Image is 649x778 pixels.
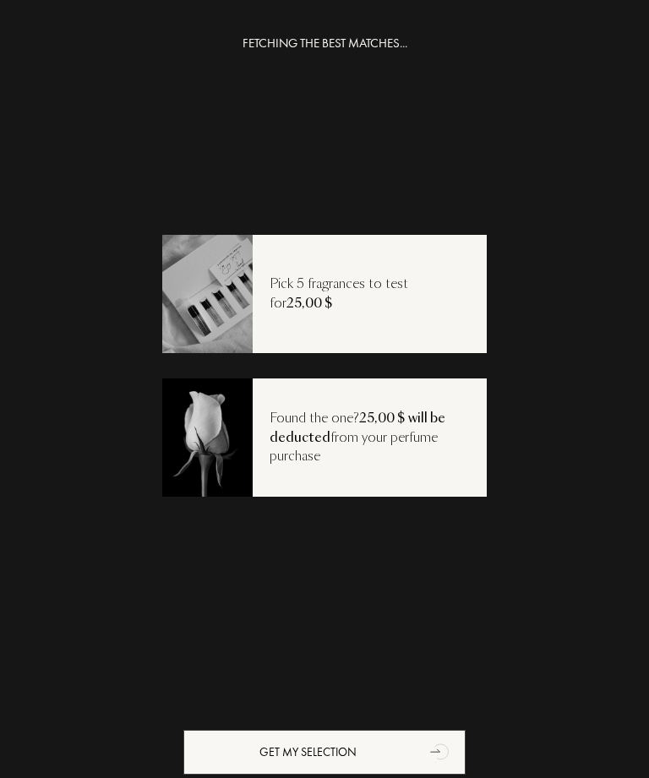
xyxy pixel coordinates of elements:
div: FETCHING THE BEST MATCHES... [243,34,407,53]
span: 25,00 $ will be deducted [270,409,445,446]
div: Get my selection [183,730,466,775]
span: 25,00 $ [286,294,333,312]
img: recoload1.png [161,232,253,354]
div: Found the one? from your perfume purchase [253,409,487,466]
img: recoload3.png [161,376,253,498]
div: Pick 5 fragrances to test for [253,275,487,313]
div: animation [424,734,458,768]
